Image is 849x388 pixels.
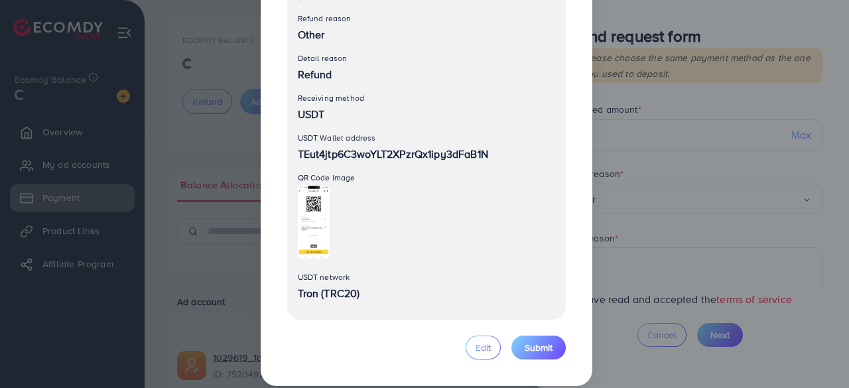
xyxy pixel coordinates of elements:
[298,106,555,122] p: USDT
[298,50,555,66] p: Detail reason
[511,336,566,359] button: Submit
[476,341,491,354] span: Edit
[298,66,555,82] p: Refund
[298,285,555,301] p: Tron (TRC20)
[298,269,555,285] p: USDT network
[793,328,839,378] iframe: Chat
[298,90,555,106] p: Receiving method
[466,336,501,359] button: Edit
[298,146,555,162] p: TEut4jtp6C3woYLT2XPzrQx1ipy3dFaB1N
[298,186,330,259] img: Preview Image
[298,130,555,146] p: USDT Wallet address
[525,341,553,354] span: Submit
[298,27,555,42] p: Other
[298,11,555,27] p: Refund reason
[298,170,555,186] p: QR Code Image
